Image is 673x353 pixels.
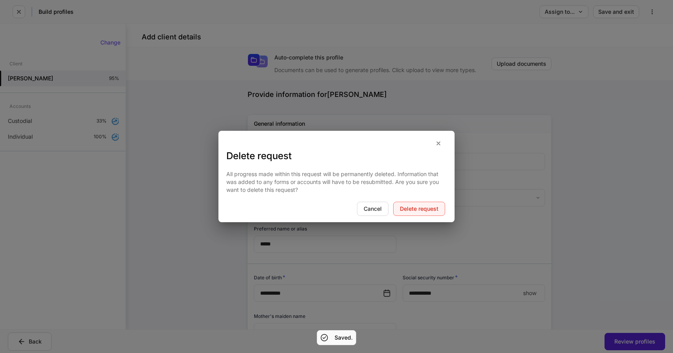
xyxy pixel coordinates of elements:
h3: Delete request [226,150,447,162]
button: Delete request [393,202,445,216]
p: All progress made within this request will be permanently deleted. Information that was added to ... [226,170,447,194]
div: Delete request [400,206,438,212]
button: Cancel [357,202,388,216]
div: Cancel [364,206,382,212]
h5: Saved. [335,334,353,342]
